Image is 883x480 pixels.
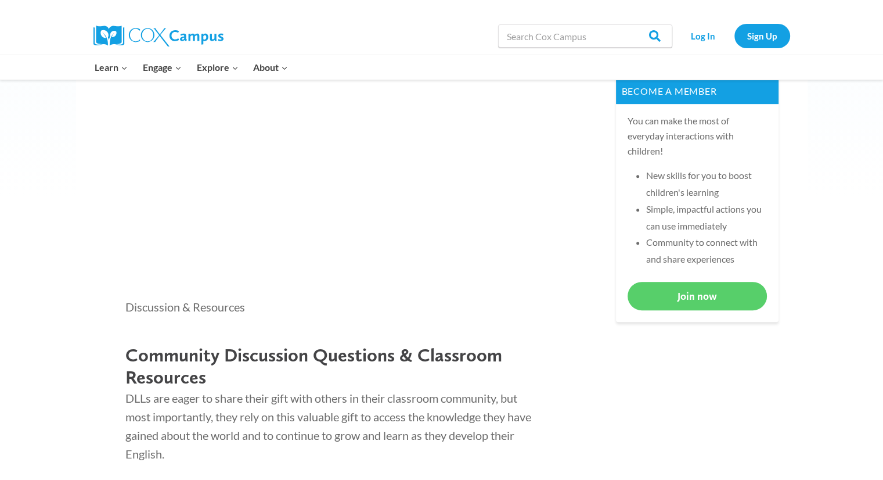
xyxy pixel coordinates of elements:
p: Become a member [616,78,779,105]
nav: Primary Navigation [88,55,295,80]
button: Child menu of About [246,55,295,80]
li: Simple, impactful actions you can use immediately [646,201,767,235]
a: Join now [628,282,767,310]
li: New skills for you to boost children's learning [646,167,767,201]
div: Discussion & Resources [125,298,532,316]
a: Log In [678,24,729,48]
h3: Community Discussion Questions & Classroom Resources [125,344,532,389]
button: Child menu of Learn [88,55,136,80]
nav: Secondary Navigation [678,24,790,48]
a: Sign Up [734,24,790,48]
p: You can make the most of everyday interactions with children! [628,113,767,158]
input: Search Cox Campus [498,24,672,48]
button: Child menu of Explore [189,55,246,80]
img: Cox Campus [93,26,224,46]
button: Child menu of Engage [135,55,189,80]
li: Community to connect with and share experiences [646,234,767,268]
p: DLLs are eager to share their gift with others in their classroom community, but most importantly... [125,389,532,463]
